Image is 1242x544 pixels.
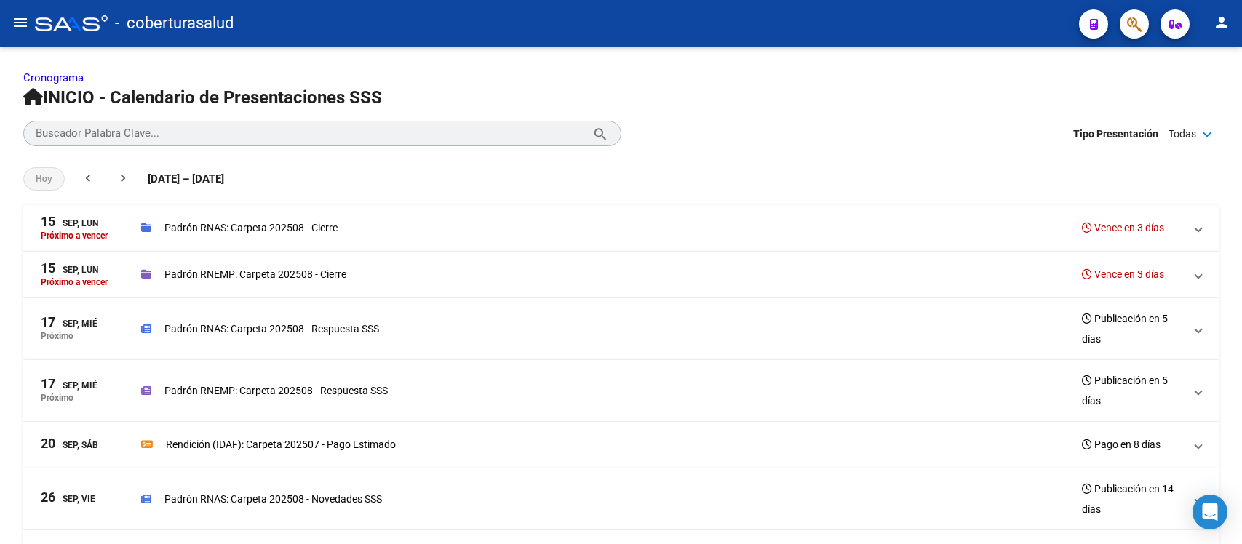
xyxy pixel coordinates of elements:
[41,215,98,231] div: Sep, Lun
[116,171,130,185] mat-icon: chevron_right
[41,331,73,341] p: Próximo
[1082,264,1164,284] h3: Vence en 3 días
[23,87,382,108] span: INICIO - Calendario de Presentaciones SSS
[1082,434,1161,455] h3: Pago en 8 días
[23,205,1219,252] mat-expansion-panel-header: 15Sep, LunPróximo a vencerPadrón RNAS: Carpeta 202508 - CierreVence en 3 días
[41,393,73,403] p: Próximo
[164,321,379,337] p: Padrón RNAS: Carpeta 202508 - Respuesta SSS
[1073,126,1158,142] span: Tipo Presentación
[23,468,1219,530] mat-expansion-panel-header: 26Sep, ViePadrón RNAS: Carpeta 202508 - Novedades SSSPublicación en 14 días
[148,171,224,187] span: [DATE] – [DATE]
[23,167,65,191] button: Hoy
[41,491,95,506] div: Sep, Vie
[41,377,55,391] span: 17
[41,215,55,228] span: 15
[41,377,97,393] div: Sep, Mié
[1213,14,1230,31] mat-icon: person
[164,383,388,399] p: Padrón RNEMP: Carpeta 202508 - Respuesta SSS
[41,277,108,287] p: Próximo a vencer
[41,437,55,450] span: 20
[1193,495,1227,529] div: Open Intercom Messenger
[23,422,1219,468] mat-expansion-panel-header: 20Sep, SábRendición (IDAF): Carpeta 202507 - Pago EstimadoPago en 8 días
[1082,479,1184,519] h3: Publicación en 14 días
[23,252,1219,298] mat-expansion-panel-header: 15Sep, LunPróximo a vencerPadrón RNEMP: Carpeta 202508 - CierreVence en 3 días
[41,316,97,331] div: Sep, Mié
[23,360,1219,422] mat-expansion-panel-header: 17Sep, MiéPróximoPadrón RNEMP: Carpeta 202508 - Respuesta SSSPublicación en 5 días
[41,491,55,504] span: 26
[164,266,346,282] p: Padrón RNEMP: Carpeta 202508 - Cierre
[1082,217,1164,238] h3: Vence en 3 días
[41,437,98,452] div: Sep, Sáb
[41,262,55,275] span: 15
[41,231,108,241] p: Próximo a vencer
[41,262,98,277] div: Sep, Lun
[166,436,396,452] p: Rendición (IDAF): Carpeta 202507 - Pago Estimado
[1082,308,1184,349] h3: Publicación en 5 días
[23,71,84,84] a: Cronograma
[12,14,29,31] mat-icon: menu
[1169,126,1196,142] span: Todas
[164,491,382,507] p: Padrón RNAS: Carpeta 202508 - Novedades SSS
[23,298,1219,360] mat-expansion-panel-header: 17Sep, MiéPróximoPadrón RNAS: Carpeta 202508 - Respuesta SSSPublicación en 5 días
[164,220,338,236] p: Padrón RNAS: Carpeta 202508 - Cierre
[41,316,55,329] span: 17
[592,124,609,142] mat-icon: search
[81,171,95,185] mat-icon: chevron_left
[115,7,234,39] span: - coberturasalud
[1082,370,1184,411] h3: Publicación en 5 días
